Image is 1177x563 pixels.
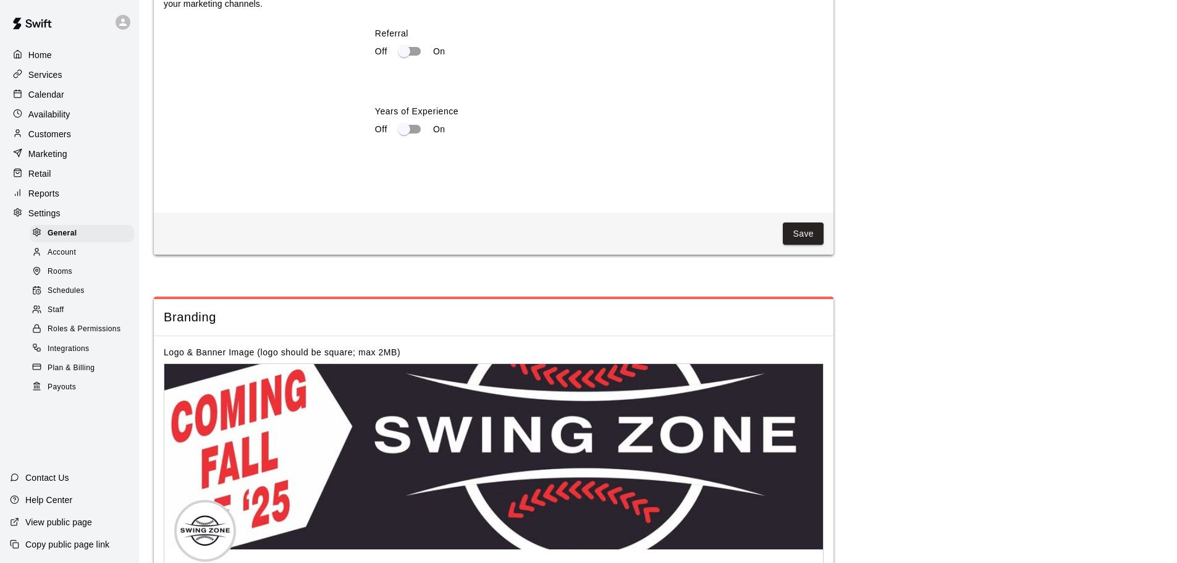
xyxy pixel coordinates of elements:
[28,148,67,160] p: Marketing
[10,66,129,84] a: Services
[48,343,90,355] span: Integrations
[30,301,139,320] a: Staff
[30,379,134,396] div: Payouts
[28,69,62,81] p: Services
[10,164,129,183] a: Retail
[48,323,120,336] span: Roles & Permissions
[25,538,109,551] p: Copy public page link
[48,285,85,297] span: Schedules
[30,282,139,301] a: Schedules
[375,45,387,58] p: Off
[28,187,59,200] p: Reports
[783,222,824,245] button: Save
[25,472,69,484] p: Contact Us
[30,282,134,300] div: Schedules
[30,378,139,397] a: Payouts
[25,494,72,506] p: Help Center
[30,341,134,358] div: Integrations
[375,27,824,40] label: Referral
[48,266,72,278] span: Rooms
[30,358,139,378] a: Plan & Billing
[25,516,92,528] p: View public page
[10,125,129,143] a: Customers
[10,46,129,64] a: Home
[28,49,52,61] p: Home
[30,263,134,281] div: Rooms
[30,224,139,243] a: General
[30,320,139,339] a: Roles & Permissions
[433,123,445,136] p: On
[10,145,129,163] a: Marketing
[375,105,824,117] label: Years of Experience
[48,381,76,394] span: Payouts
[48,362,95,375] span: Plan & Billing
[30,263,139,282] a: Rooms
[30,225,134,242] div: General
[30,321,134,338] div: Roles & Permissions
[30,244,134,261] div: Account
[10,204,129,222] a: Settings
[48,304,64,316] span: Staff
[30,243,139,262] a: Account
[375,123,387,136] p: Off
[433,45,445,58] p: On
[10,85,129,104] a: Calendar
[10,184,129,203] a: Reports
[28,167,51,180] p: Retail
[28,108,70,121] p: Availability
[164,347,400,357] label: Logo & Banner Image (logo should be square; max 2MB)
[28,207,61,219] p: Settings
[28,88,64,101] p: Calendar
[28,128,71,140] p: Customers
[30,339,139,358] a: Integrations
[30,302,134,319] div: Staff
[30,360,134,377] div: Plan & Billing
[10,105,129,124] a: Availability
[48,247,76,259] span: Account
[164,309,824,326] span: Branding
[48,227,77,240] span: General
